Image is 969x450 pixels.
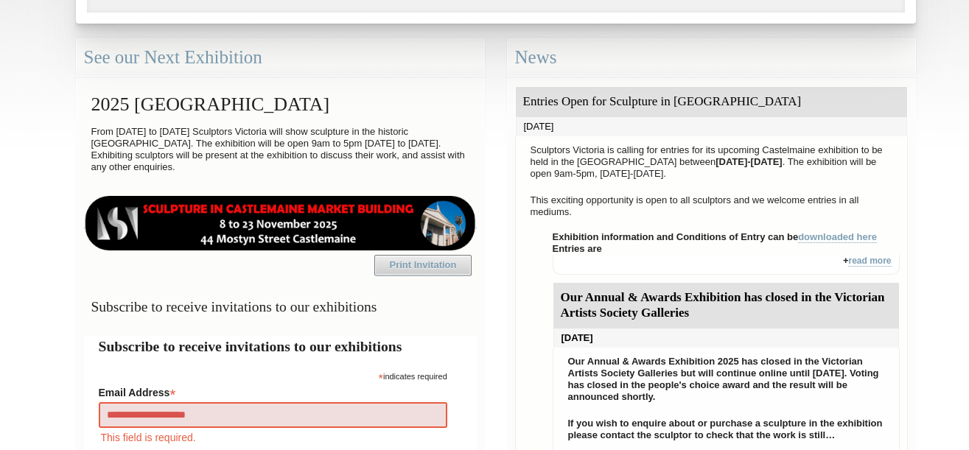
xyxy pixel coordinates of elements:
[99,382,447,400] label: Email Address
[798,231,877,243] a: downloaded here
[99,336,462,357] h2: Subscribe to receive invitations to our exhibitions
[716,156,783,167] strong: [DATE]-[DATE]
[516,117,907,136] div: [DATE]
[523,141,900,183] p: Sculptors Victoria is calling for entries for its upcoming Castelmaine exhibition to be held in t...
[516,87,907,117] div: Entries Open for Sculpture in [GEOGRAPHIC_DATA]
[553,231,878,243] strong: Exhibition information and Conditions of Entry can be
[76,38,485,77] div: See our Next Exhibition
[553,328,899,348] div: [DATE]
[523,191,900,222] p: This exciting opportunity is open to all sculptors and we welcome entries in all mediums.
[553,283,899,328] div: Our Annual & Awards Exhibition has closed in the Victorian Artists Society Galleries
[99,429,447,446] div: This field is required.
[507,38,916,77] div: News
[848,256,891,267] a: read more
[553,255,900,275] div: +
[84,122,477,177] p: From [DATE] to [DATE] Sculptors Victoria will show sculpture in the historic [GEOGRAPHIC_DATA]. T...
[84,196,477,250] img: castlemaine-ldrbd25v2.png
[561,414,892,445] p: If you wish to enquire about or purchase a sculpture in the exhibition please contact the sculpto...
[84,292,477,321] h3: Subscribe to receive invitations to our exhibitions
[99,368,447,382] div: indicates required
[374,255,472,275] a: Print Invitation
[561,352,892,407] p: Our Annual & Awards Exhibition 2025 has closed in the Victorian Artists Society Galleries but wil...
[84,86,477,122] h2: 2025 [GEOGRAPHIC_DATA]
